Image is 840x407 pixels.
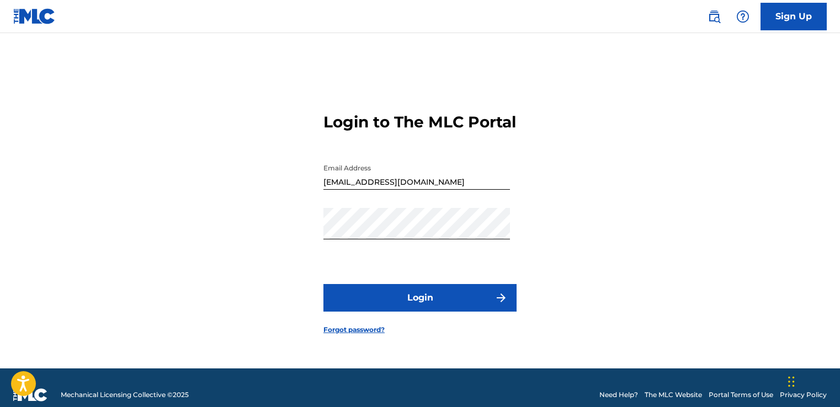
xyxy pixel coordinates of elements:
div: Help [732,6,754,28]
a: Portal Terms of Use [709,390,773,400]
img: MLC Logo [13,8,56,24]
a: Sign Up [761,3,827,30]
div: Drag [788,365,795,398]
a: Public Search [703,6,725,28]
iframe: Chat Widget [785,354,840,407]
a: Need Help? [599,390,638,400]
img: help [736,10,749,23]
img: logo [13,388,47,401]
h3: Login to The MLC Portal [323,113,516,132]
span: Mechanical Licensing Collective © 2025 [61,390,189,400]
button: Login [323,284,517,312]
a: Forgot password? [323,325,385,335]
img: search [708,10,721,23]
img: f7272a7cc735f4ea7f67.svg [495,291,508,304]
a: The MLC Website [645,390,702,400]
a: Privacy Policy [780,390,827,400]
